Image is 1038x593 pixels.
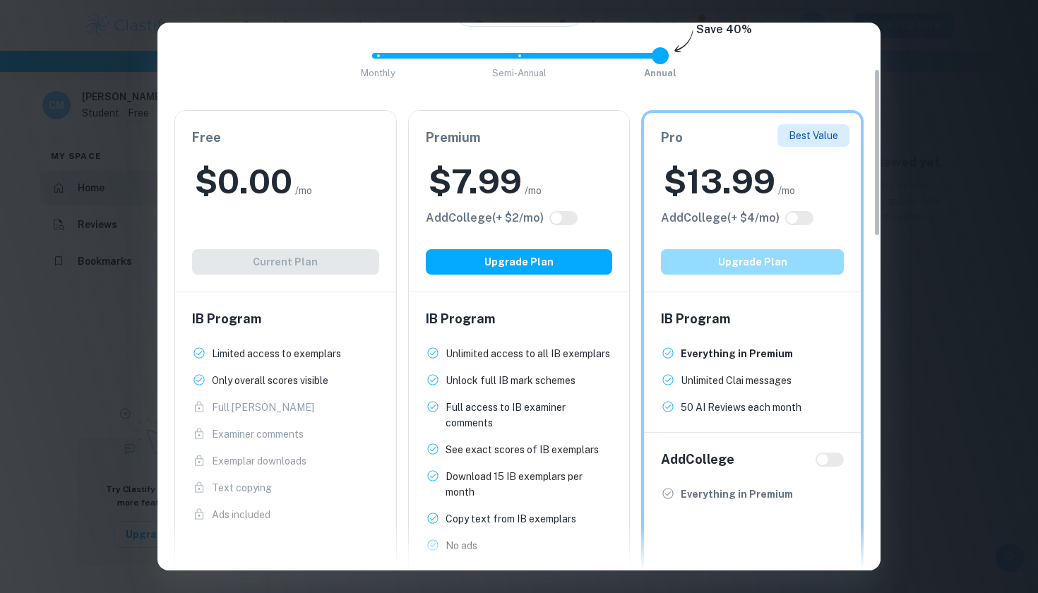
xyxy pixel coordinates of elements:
[192,309,379,329] h6: IB Program
[644,68,676,78] span: Annual
[426,128,613,148] h6: Premium
[361,68,395,78] span: Monthly
[661,128,844,148] h6: Pro
[681,400,801,415] p: 50 AI Reviews each month
[681,486,793,502] p: Everything in Premium
[446,373,575,388] p: Unlock full IB mark schemes
[661,210,780,227] h6: Click to see all the additional College features.
[426,210,544,227] h6: Click to see all the additional College features.
[696,21,752,45] h6: Save 40%
[525,183,542,198] span: /mo
[681,373,792,388] p: Unlimited Clai messages
[681,346,793,361] p: Everything in Premium
[212,480,272,496] p: Text copying
[446,400,613,431] p: Full access to IB examiner comments
[446,469,613,500] p: Download 15 IB exemplars per month
[789,128,838,143] p: Best Value
[195,159,292,204] h2: $ 0.00
[446,511,576,527] p: Copy text from IB exemplars
[446,442,599,457] p: See exact scores of IB exemplars
[426,249,613,275] button: Upgrade Plan
[426,309,613,329] h6: IB Program
[212,453,306,469] p: Exemplar downloads
[778,183,795,198] span: /mo
[212,346,341,361] p: Limited access to exemplars
[446,346,610,361] p: Unlimited access to all IB exemplars
[661,450,734,469] h6: Add College
[192,128,379,148] h6: Free
[429,159,522,204] h2: $ 7.99
[664,159,775,204] h2: $ 13.99
[492,68,547,78] span: Semi-Annual
[212,507,270,522] p: Ads included
[212,373,328,388] p: Only overall scores visible
[295,183,312,198] span: /mo
[661,309,844,329] h6: IB Program
[212,400,314,415] p: Full [PERSON_NAME]
[661,249,844,275] button: Upgrade Plan
[212,426,304,442] p: Examiner comments
[674,30,693,54] img: subscription-arrow.svg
